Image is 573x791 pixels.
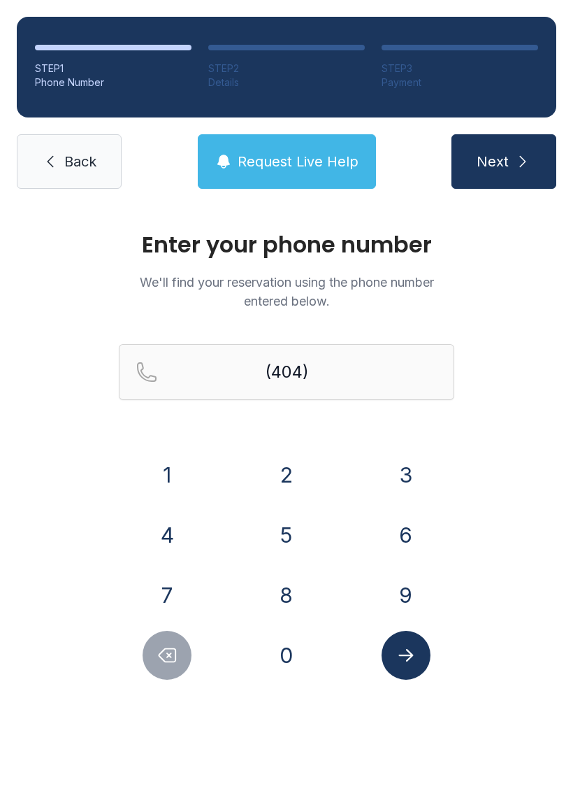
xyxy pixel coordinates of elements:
button: 9 [382,571,430,620]
button: 0 [262,631,311,680]
button: 3 [382,450,430,499]
button: 4 [143,511,191,560]
div: Phone Number [35,76,191,90]
input: Reservation phone number [119,344,454,400]
p: We'll find your reservation using the phone number entered below. [119,273,454,311]
div: Payment [382,76,538,90]
button: 8 [262,571,311,620]
button: Submit lookup form [382,631,430,680]
span: Request Live Help [238,152,358,171]
button: 1 [143,450,191,499]
div: STEP 3 [382,62,538,76]
span: Next [477,152,509,171]
div: Details [208,76,365,90]
span: Back [64,152,96,171]
button: 5 [262,511,311,560]
div: STEP 2 [208,62,365,76]
h1: Enter your phone number [119,234,454,256]
button: 2 [262,450,311,499]
button: 6 [382,511,430,560]
div: STEP 1 [35,62,191,76]
button: 7 [143,571,191,620]
button: Delete number [143,631,191,680]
